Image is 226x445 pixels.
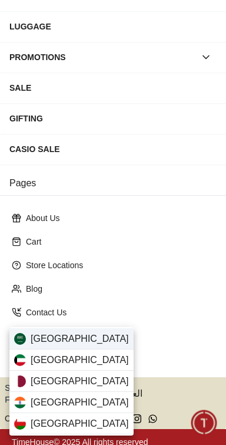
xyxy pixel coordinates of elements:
div: Chat Widget [191,410,217,436]
span: [GEOGRAPHIC_DATA] [31,395,129,410]
span: [GEOGRAPHIC_DATA] [31,353,129,367]
img: Qatar [14,375,26,387]
img: India [14,397,26,408]
span: [GEOGRAPHIC_DATA] [31,417,129,431]
span: [GEOGRAPHIC_DATA] [31,332,129,346]
img: Saudi Arabia [14,333,26,345]
span: [GEOGRAPHIC_DATA] [31,374,129,388]
img: Kuwait [14,354,26,366]
img: Oman [14,418,26,430]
